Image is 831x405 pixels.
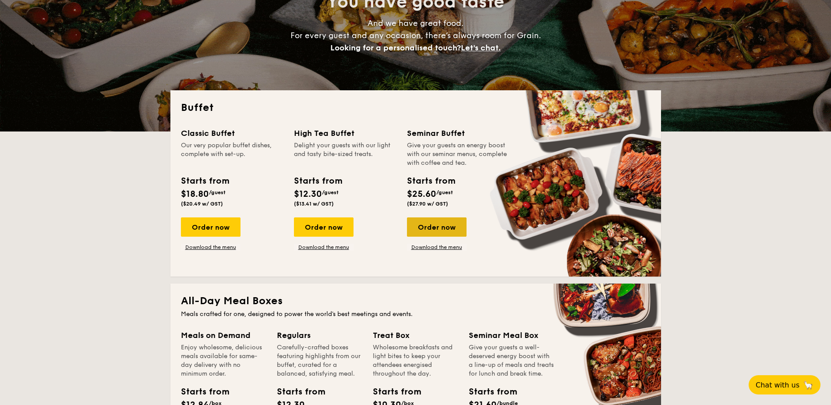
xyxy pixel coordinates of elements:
[294,141,396,167] div: Delight your guests with our light and tasty bite-sized treats.
[407,189,436,199] span: $25.60
[436,189,453,195] span: /guest
[181,385,220,398] div: Starts from
[461,43,501,53] span: Let's chat.
[181,189,209,199] span: $18.80
[181,343,266,378] div: Enjoy wholesome, delicious meals available for same-day delivery with no minimum order.
[181,329,266,341] div: Meals on Demand
[294,201,334,207] span: ($13.41 w/ GST)
[181,174,229,188] div: Starts from
[373,385,412,398] div: Starts from
[277,343,362,378] div: Carefully-crafted boxes featuring highlights from our buffet, curated for a balanced, satisfying ...
[407,244,467,251] a: Download the menu
[181,244,240,251] a: Download the menu
[756,381,799,389] span: Chat with us
[407,174,455,188] div: Starts from
[407,127,509,139] div: Seminar Buffet
[181,141,283,167] div: Our very popular buffet dishes, complete with set-up.
[407,201,448,207] span: ($27.90 w/ GST)
[294,244,354,251] a: Download the menu
[277,329,362,341] div: Regulars
[469,329,554,341] div: Seminar Meal Box
[181,101,651,115] h2: Buffet
[277,385,316,398] div: Starts from
[294,174,342,188] div: Starts from
[294,217,354,237] div: Order now
[294,189,322,199] span: $12.30
[322,189,339,195] span: /guest
[373,329,458,341] div: Treat Box
[181,310,651,319] div: Meals crafted for one, designed to power the world's best meetings and events.
[290,18,541,53] span: And we have great food. For every guest and any occasion, there’s always room for Grain.
[181,201,223,207] span: ($20.49 w/ GST)
[407,217,467,237] div: Order now
[469,385,508,398] div: Starts from
[181,127,283,139] div: Classic Buffet
[209,189,226,195] span: /guest
[181,294,651,308] h2: All-Day Meal Boxes
[181,217,240,237] div: Order now
[469,343,554,378] div: Give your guests a well-deserved energy boost with a line-up of meals and treats for lunch and br...
[330,43,461,53] span: Looking for a personalised touch?
[294,127,396,139] div: High Tea Buffet
[373,343,458,378] div: Wholesome breakfasts and light bites to keep your attendees energised throughout the day.
[407,141,509,167] div: Give your guests an energy boost with our seminar menus, complete with coffee and tea.
[749,375,820,394] button: Chat with us🦙
[803,380,813,390] span: 🦙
